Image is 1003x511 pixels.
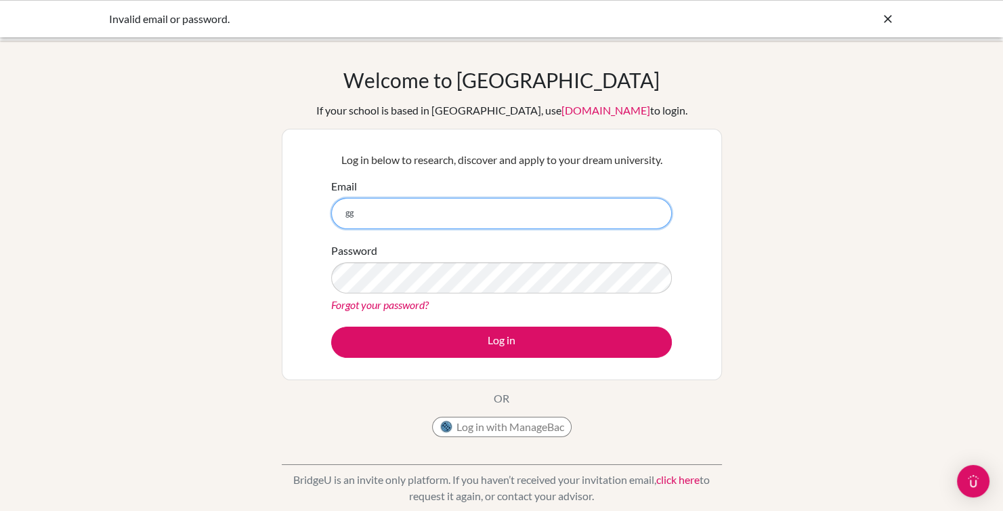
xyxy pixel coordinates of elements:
[432,417,572,437] button: Log in with ManageBac
[109,11,691,27] div: Invalid email or password.
[331,178,357,195] label: Email
[331,152,672,168] p: Log in below to research, discover and apply to your dream university.
[656,473,700,486] a: click here
[282,472,722,504] p: BridgeU is an invite only platform. If you haven’t received your invitation email, to request it ...
[331,298,429,311] a: Forgot your password?
[316,102,687,119] div: If your school is based in [GEOGRAPHIC_DATA], use to login.
[494,390,509,407] p: OR
[957,465,989,497] div: Open Intercom Messenger
[561,104,650,117] a: [DOMAIN_NAME]
[331,243,377,259] label: Password
[331,327,672,358] button: Log in
[343,68,660,92] h1: Welcome to [GEOGRAPHIC_DATA]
